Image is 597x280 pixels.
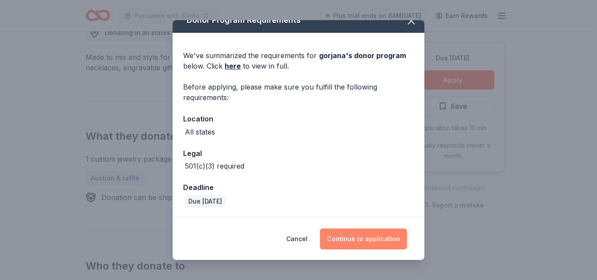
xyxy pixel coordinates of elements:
[183,182,414,193] div: Deadline
[320,228,407,249] button: Continue to application
[173,8,424,33] div: Donor Program Requirements
[225,61,241,71] a: here
[183,113,414,124] div: Location
[183,50,414,71] div: We've summarized the requirements for below. Click to view in full.
[319,51,406,60] span: gorjana 's donor program
[185,195,226,207] div: Due [DATE]
[183,148,414,159] div: Legal
[183,82,414,103] div: Before applying, please make sure you fulfill the following requirements:
[286,228,308,249] button: Cancel
[185,161,244,171] div: 501(c)(3) required
[185,127,215,137] div: All states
